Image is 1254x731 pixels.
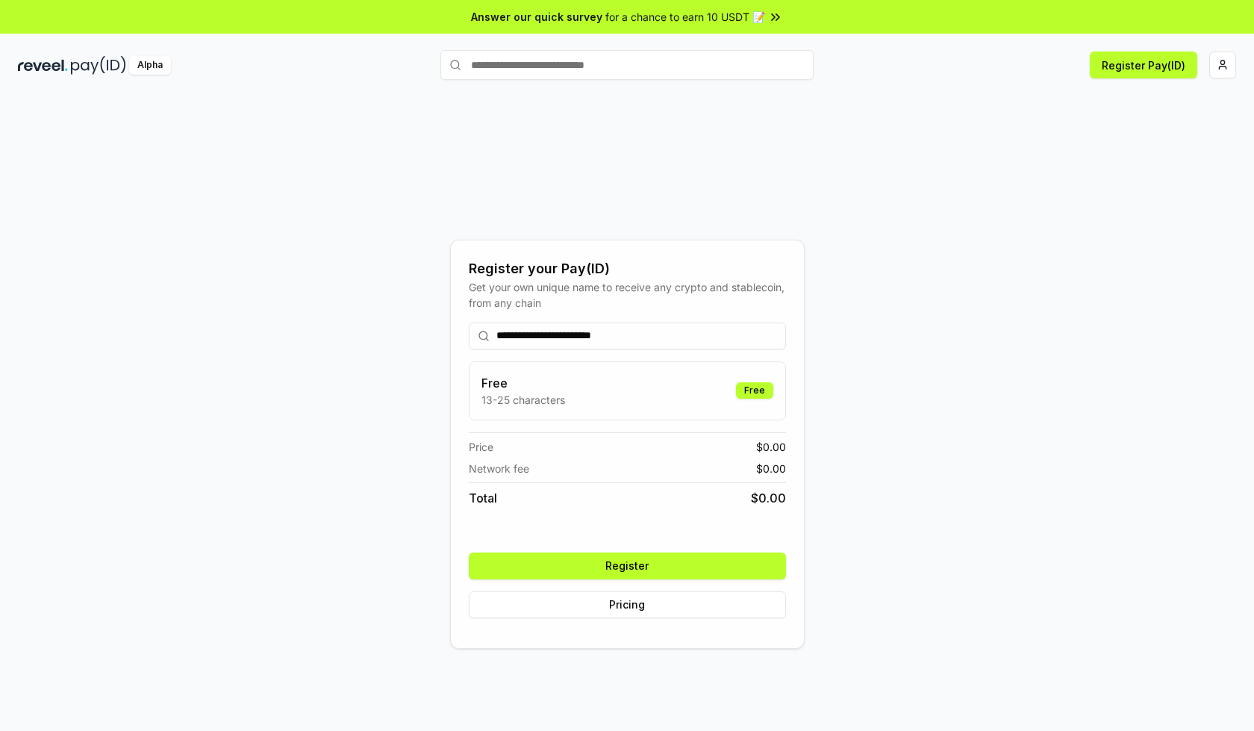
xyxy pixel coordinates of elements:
div: Free [736,382,773,399]
button: Register Pay(ID) [1090,52,1197,78]
img: pay_id [71,56,126,75]
h3: Free [481,374,565,392]
p: 13-25 characters [481,392,565,408]
span: Answer our quick survey [471,9,602,25]
div: Alpha [129,56,171,75]
span: for a chance to earn 10 USDT 📝 [605,9,765,25]
div: Register your Pay(ID) [469,258,786,279]
span: Total [469,489,497,507]
span: $ 0.00 [756,461,786,476]
button: Register [469,553,786,579]
span: Price [469,439,493,455]
span: $ 0.00 [756,439,786,455]
img: reveel_dark [18,56,68,75]
button: Pricing [469,591,786,618]
span: $ 0.00 [751,489,786,507]
span: Network fee [469,461,529,476]
div: Get your own unique name to receive any crypto and stablecoin, from any chain [469,279,786,311]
